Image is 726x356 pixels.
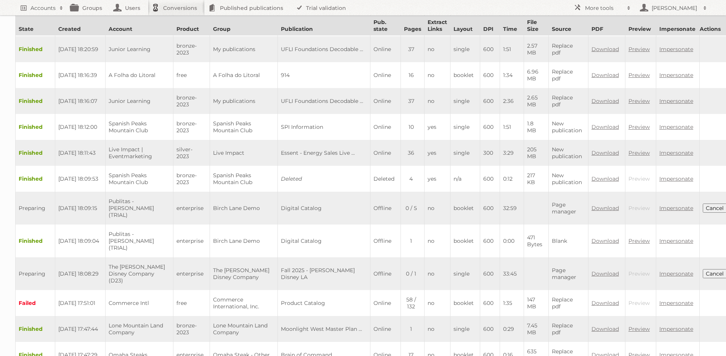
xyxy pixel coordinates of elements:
[210,166,278,192] td: Spanish Peaks Mountain Club
[173,88,210,114] td: bronze-2023
[210,88,278,114] td: My publications
[659,175,693,182] a: Impersonate
[370,62,401,88] td: Online
[549,257,588,290] td: Page manager
[591,72,619,79] a: Download
[450,225,480,257] td: booklet
[628,46,650,53] a: Preview
[58,123,97,130] span: [DATE] 18:12:00
[173,62,210,88] td: free
[278,62,370,88] td: 914
[173,166,210,192] td: bronze-2023
[210,316,278,342] td: Lone Mountain Land Company
[450,15,480,35] th: Layout
[524,225,549,257] td: 471 Bytes
[30,4,56,12] h2: Accounts
[500,166,524,192] td: 0:12
[628,149,650,156] a: Preview
[370,15,401,35] th: Pub. state
[370,114,401,140] td: Online
[628,98,650,104] a: Preview
[401,257,425,290] td: 0 / 1
[650,4,699,12] h2: [PERSON_NAME]
[401,166,425,192] td: 4
[401,192,425,225] td: 0 / 5
[55,15,106,35] th: Created
[524,15,549,35] th: File Size
[106,166,173,192] td: Spanish Peaks Mountain Club
[591,123,619,130] a: Download
[370,36,401,62] td: Online
[58,149,96,156] span: [DATE] 18:11:43
[480,257,500,290] td: 600
[480,290,500,316] td: 600
[628,72,650,79] a: Preview
[500,290,524,316] td: 1:35
[450,257,480,290] td: single
[16,166,55,192] td: Finished
[58,300,95,306] span: [DATE] 17:51:01
[16,36,55,62] td: Finished
[625,15,656,35] th: Preview
[16,290,55,316] td: Failed
[500,15,524,35] th: Time
[106,140,173,166] td: Live Impact | Eventmarketing
[173,257,210,290] td: enterprise
[625,166,656,192] td: Preview
[450,290,480,316] td: booklet
[549,290,588,316] td: Replace pdf
[210,140,278,166] td: Live Impact
[173,290,210,316] td: free
[173,36,210,62] td: bronze-2023
[425,140,450,166] td: yes
[591,98,619,104] a: Download
[210,192,278,225] td: Birch Lane Demo
[106,62,173,88] td: A Folha do Litoral
[16,114,55,140] td: Finished
[425,290,450,316] td: no
[625,290,656,316] td: Preview
[628,326,650,332] a: Preview
[58,175,98,182] span: [DATE] 18:09:53
[173,140,210,166] td: silver-2023
[450,192,480,225] td: booklet
[210,62,278,88] td: A Folha do Litoral
[16,225,55,257] td: Finished
[278,257,370,290] td: Fall 2025 - [PERSON_NAME] Disney LA
[106,88,173,114] td: Junior Learning
[588,15,625,35] th: PDF
[370,88,401,114] td: Online
[106,15,173,35] th: Account
[401,36,425,62] td: 37
[549,225,588,257] td: Blank
[106,257,173,290] td: The [PERSON_NAME] Disney Company (D23)
[278,225,370,257] td: Digital Catalog
[450,36,480,62] td: single
[278,192,370,225] td: Digital Catalog
[210,36,278,62] td: My publications
[500,88,524,114] td: 2:36
[659,98,693,104] a: Impersonate
[591,300,619,306] a: Download
[628,237,650,244] a: Preview
[401,140,425,166] td: 36
[450,316,480,342] td: single
[591,149,619,156] a: Download
[401,15,425,35] th: Pages
[106,290,173,316] td: Commerce Intl
[425,62,450,88] td: no
[591,270,619,277] a: Download
[58,98,97,104] span: [DATE] 18:16:07
[480,140,500,166] td: 300
[524,62,549,88] td: 6.96 MB
[524,36,549,62] td: 2.57 MB
[659,326,693,332] a: Impersonate
[450,114,480,140] td: single
[659,46,693,53] a: Impersonate
[401,114,425,140] td: 10
[173,316,210,342] td: bronze-2023
[450,140,480,166] td: single
[58,270,99,277] span: [DATE] 18:08:29
[401,290,425,316] td: 58 / 132
[549,88,588,114] td: Replace pdf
